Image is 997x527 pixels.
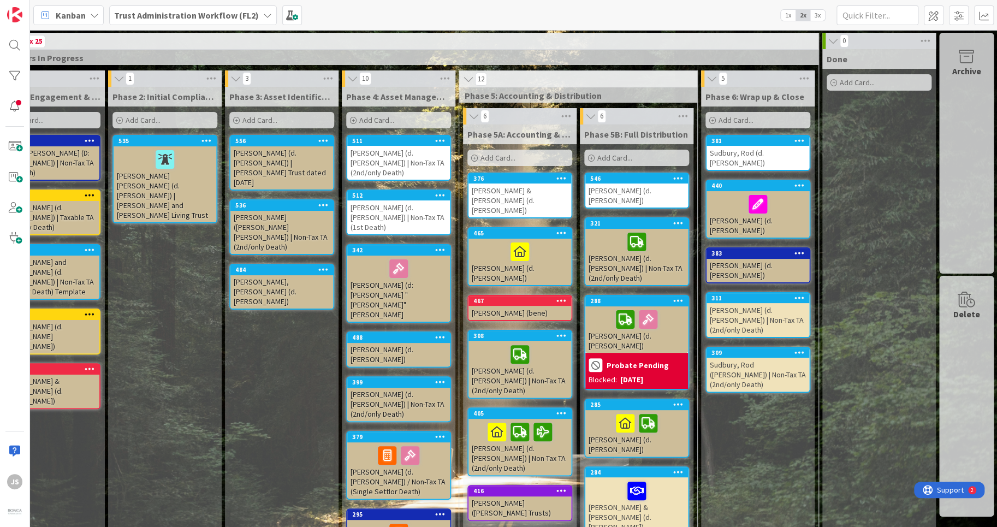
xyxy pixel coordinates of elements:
div: 484 [235,266,333,274]
div: [PERSON_NAME] ([PERSON_NAME] Trusts) [468,496,571,520]
div: 536 [235,202,333,209]
b: Trust Administration Workflow (FL2) [114,10,259,21]
div: 440[PERSON_NAME] (d. [PERSON_NAME]) [707,181,809,238]
div: 535 [114,136,216,146]
span: Add Card... [597,153,632,163]
div: 379 [352,433,450,441]
div: 512 [347,191,450,200]
div: 285[PERSON_NAME] (d. [PERSON_NAME]) [585,400,688,457]
div: 405 [468,408,571,418]
div: 383 [711,250,809,257]
div: [PERSON_NAME] (d. [PERSON_NAME]) / Non-Tax TA (Single Settlor Death) [347,442,450,499]
div: 288[PERSON_NAME] (d. [PERSON_NAME]) [585,296,688,353]
div: 309Sudbury, Rod ([PERSON_NAME]) | Non-Tax TA (2nd/only Death) [707,348,809,392]
div: 309 [707,348,809,358]
div: [PERSON_NAME] (d. [PERSON_NAME]) [468,238,571,285]
div: 405[PERSON_NAME] (d. [PERSON_NAME]) | Non-Tax TA (2nd/only Death) [468,408,571,475]
div: 416 [473,487,571,495]
div: 580 [2,246,99,254]
div: 584 [2,137,99,145]
div: 440 [707,181,809,191]
div: [PERSON_NAME] (d. [PERSON_NAME]) [585,183,688,208]
span: Phase 3: Asset Identification [229,91,334,102]
div: 309 [711,349,809,357]
span: 0 [840,34,848,48]
img: Visit kanbanzone.com [7,7,22,22]
span: Kanban [56,9,86,22]
div: 416[PERSON_NAME] ([PERSON_NAME] Trusts) [468,486,571,520]
div: Sudbury, Rod (d. [PERSON_NAME]) [707,146,809,170]
div: 321 [585,218,688,228]
div: 284 [590,469,688,476]
div: 381Sudbury, Rod (d. [PERSON_NAME]) [707,136,809,170]
div: 381 [707,136,809,146]
span: Phase 4: Asset Management [346,91,451,102]
div: 311 [711,294,809,302]
div: 308[PERSON_NAME] (d. [PERSON_NAME]) | Non-Tax TA (2nd/only Death) [468,331,571,398]
div: [PERSON_NAME] (d. [PERSON_NAME]) [347,342,450,366]
div: 308 [468,331,571,341]
div: 556[PERSON_NAME] (d. [PERSON_NAME]) | [PERSON_NAME] Trust dated [DATE] [230,136,333,190]
b: Probate Pending [607,362,669,369]
div: [PERSON_NAME] (d. [PERSON_NAME]) | Non-Tax TA (2nd/only Death) [585,228,688,285]
div: 288 [585,296,688,306]
div: 321 [590,220,688,227]
div: 383[PERSON_NAME] (d. [PERSON_NAME]) [707,248,809,282]
div: 379[PERSON_NAME] (d. [PERSON_NAME]) / Non-Tax TA (Single Settlor Death) [347,432,450,499]
div: 535 [118,137,216,145]
div: 376 [473,175,571,182]
span: Add Card... [359,115,394,125]
span: 12 [475,73,487,86]
div: 311[PERSON_NAME] (d. [PERSON_NAME]) | Non-Tax TA (2nd/only Death) [707,293,809,337]
div: 285 [590,401,688,408]
div: 581 [2,192,99,199]
span: 1x [781,10,796,21]
div: 285 [585,400,688,410]
span: Done [827,54,847,64]
div: 342 [352,246,450,254]
span: Add Card... [480,153,515,163]
div: 467[PERSON_NAME] (bene) [468,296,571,320]
div: 495 [2,311,99,318]
div: [PERSON_NAME] (d. [PERSON_NAME]) | Non-Tax TA (2nd/only Death) [707,303,809,337]
div: 484[PERSON_NAME], [PERSON_NAME] (d. [PERSON_NAME]) [230,265,333,309]
div: 512[PERSON_NAME] (d. [PERSON_NAME]) | Non-Tax TA (1st Death) [347,191,450,234]
div: 551 [2,365,99,373]
div: Delete [953,307,980,321]
span: 5 [719,72,727,85]
span: Add Card... [242,115,277,125]
img: avatar [7,505,22,520]
div: 536[PERSON_NAME] ([PERSON_NAME] [PERSON_NAME]) | Non-Tax TA (2nd/only Death) [230,200,333,254]
div: 295 [347,510,450,519]
div: 536 [230,200,333,210]
div: 321[PERSON_NAME] (d. [PERSON_NAME]) | Non-Tax TA (2nd/only Death) [585,218,688,285]
span: 6 [480,110,489,123]
div: 416 [468,486,571,496]
div: 284 [585,467,688,477]
span: Add Card... [840,78,875,87]
div: 535[PERSON_NAME] [PERSON_NAME] (d. [PERSON_NAME]) | [PERSON_NAME] and [PERSON_NAME] Living Trust [114,136,216,222]
span: Phase 5: Accounting & Distribution [465,90,684,101]
span: Phase 5A: Accounting & Initial Distribution [467,129,572,140]
span: Phase 2: Initial Compliance [112,91,217,102]
div: 488[PERSON_NAME] (d. [PERSON_NAME]) [347,333,450,366]
div: 399 [352,378,450,386]
div: 546[PERSON_NAME] (d. [PERSON_NAME]) [585,174,688,208]
div: [PERSON_NAME] (bene) [468,306,571,320]
div: 405 [473,410,571,417]
div: 376[PERSON_NAME] & [PERSON_NAME] (d. [PERSON_NAME]) [468,174,571,217]
div: [PERSON_NAME] (d. [PERSON_NAME]) | Non-Tax TA (1st Death) [347,200,450,234]
div: [PERSON_NAME], [PERSON_NAME] (d. [PERSON_NAME]) [230,275,333,309]
span: 1 [126,72,134,85]
div: 379 [347,432,450,442]
div: 556 [235,137,333,145]
div: 383 [707,248,809,258]
div: 399[PERSON_NAME] (d. [PERSON_NAME]) | Non-Tax TA (2nd/only Death) [347,377,450,421]
input: Quick Filter... [836,5,918,25]
div: [PERSON_NAME] (d. [PERSON_NAME]) | Non-Tax TA (2nd/only Death) [347,146,450,180]
div: [PERSON_NAME] & [PERSON_NAME] (d. [PERSON_NAME]) [468,183,571,217]
div: 342 [347,245,450,255]
div: Max 25 [20,39,43,44]
div: 511 [347,136,450,146]
div: [PERSON_NAME] (d. [PERSON_NAME]) | Non-Tax TA (2nd/only Death) [468,418,571,475]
